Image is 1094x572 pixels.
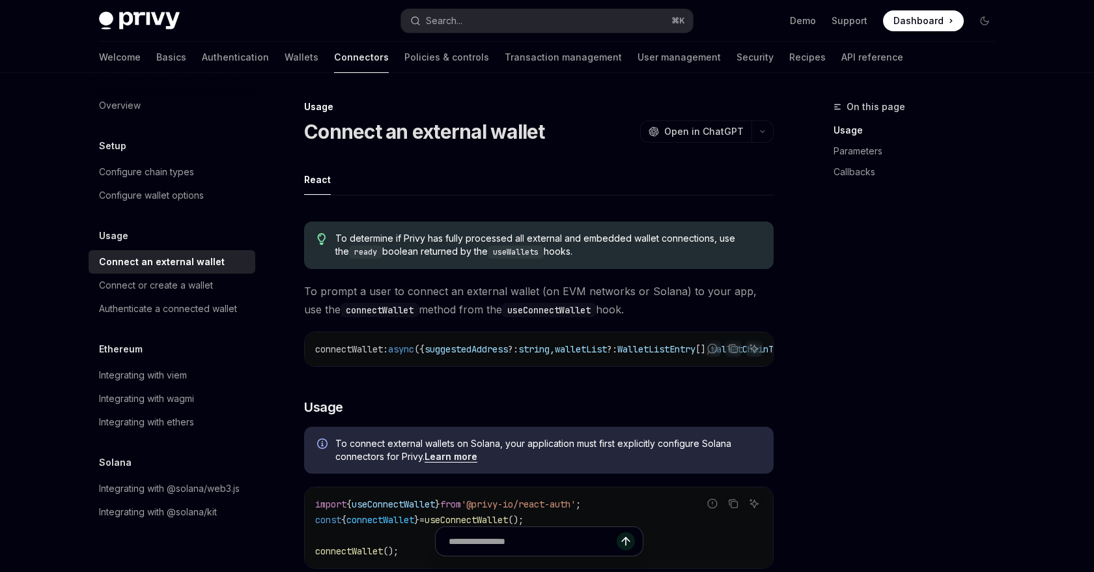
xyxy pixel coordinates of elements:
[449,527,617,556] input: Ask a question...
[99,12,180,30] img: dark logo
[617,343,695,355] span: WalletListEntry
[89,184,255,207] a: Configure wallet options
[99,138,126,154] h5: Setup
[89,160,255,184] a: Configure chain types
[550,343,555,355] span: ,
[99,188,204,203] div: Configure wallet options
[607,343,617,355] span: ?:
[89,477,255,500] a: Integrating with @solana/web3.js
[315,514,341,526] span: const
[99,414,194,430] div: Integrating with ethers
[834,162,1005,182] a: Callbacks
[508,343,518,355] span: ?:
[414,343,425,355] span: ({
[695,343,711,355] span: [],
[99,481,240,496] div: Integrating with @solana/web3.js
[99,301,237,317] div: Authenticate a connected wallet
[304,164,331,195] div: React
[518,343,550,355] span: string
[99,391,194,407] div: Integrating with wagmi
[89,250,255,274] a: Connect an external wallet
[335,232,761,259] span: To determine if Privy has fully processed all external and embedded wallet connections, use the b...
[736,42,774,73] a: Security
[435,498,440,510] span: }
[704,340,721,357] button: Report incorrect code
[832,14,867,27] a: Support
[317,233,326,245] svg: Tip
[99,42,141,73] a: Welcome
[156,42,186,73] a: Basics
[304,398,343,416] span: Usage
[640,121,751,143] button: Open in ChatGPT
[349,246,382,259] code: ready
[317,438,330,451] svg: Info
[790,14,816,27] a: Demo
[89,364,255,387] a: Integrating with viem
[746,495,763,512] button: Ask AI
[834,120,1005,141] a: Usage
[488,246,544,259] code: useWallets
[89,410,255,434] a: Integrating with ethers
[789,42,826,73] a: Recipes
[334,42,389,73] a: Connectors
[746,340,763,357] button: Ask AI
[576,498,581,510] span: ;
[841,42,903,73] a: API reference
[847,99,905,115] span: On this page
[725,495,742,512] button: Copy the contents from the code block
[99,341,143,357] h5: Ethereum
[99,278,213,293] div: Connect or create a wallet
[315,343,383,355] span: connectWallet
[341,303,419,317] code: connectWallet
[834,141,1005,162] a: Parameters
[425,514,508,526] span: useConnectWallet
[704,495,721,512] button: Report incorrect code
[89,94,255,117] a: Overview
[502,303,596,317] code: useConnectWallet
[440,498,461,510] span: from
[383,343,388,355] span: :
[425,451,477,463] a: Learn more
[664,125,744,138] span: Open in ChatGPT
[315,498,346,510] span: import
[304,282,774,319] span: To prompt a user to connect an external wallet (on EVM networks or Solana) to your app, use the m...
[99,98,141,113] div: Overview
[99,164,194,180] div: Configure chain types
[89,297,255,321] a: Authenticate a connected wallet
[404,42,489,73] a: Policies & controls
[352,498,435,510] span: useConnectWallet
[414,514,419,526] span: }
[617,532,635,551] button: Send message
[638,42,721,73] a: User management
[388,343,414,355] span: async
[419,514,425,526] span: =
[99,367,187,383] div: Integrating with viem
[99,254,225,270] div: Connect an external wallet
[202,42,269,73] a: Authentication
[893,14,944,27] span: Dashboard
[304,120,545,143] h1: Connect an external wallet
[89,387,255,410] a: Integrating with wagmi
[555,343,607,355] span: walletList
[89,274,255,297] a: Connect or create a wallet
[508,514,524,526] span: ();
[304,100,774,113] div: Usage
[974,10,995,31] button: Toggle dark mode
[99,455,132,470] h5: Solana
[346,498,352,510] span: {
[883,10,964,31] a: Dashboard
[335,437,761,463] span: To connect external wallets on Solana, your application must first explicitly configure Solana co...
[426,13,462,29] div: Search...
[505,42,622,73] a: Transaction management
[285,42,318,73] a: Wallets
[99,504,217,520] div: Integrating with @solana/kit
[671,16,685,26] span: ⌘ K
[425,343,508,355] span: suggestedAddress
[725,340,742,357] button: Copy the contents from the code block
[99,228,128,244] h5: Usage
[346,514,414,526] span: connectWallet
[401,9,693,33] button: Open search
[461,498,576,510] span: '@privy-io/react-auth'
[89,500,255,524] a: Integrating with @solana/kit
[341,514,346,526] span: {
